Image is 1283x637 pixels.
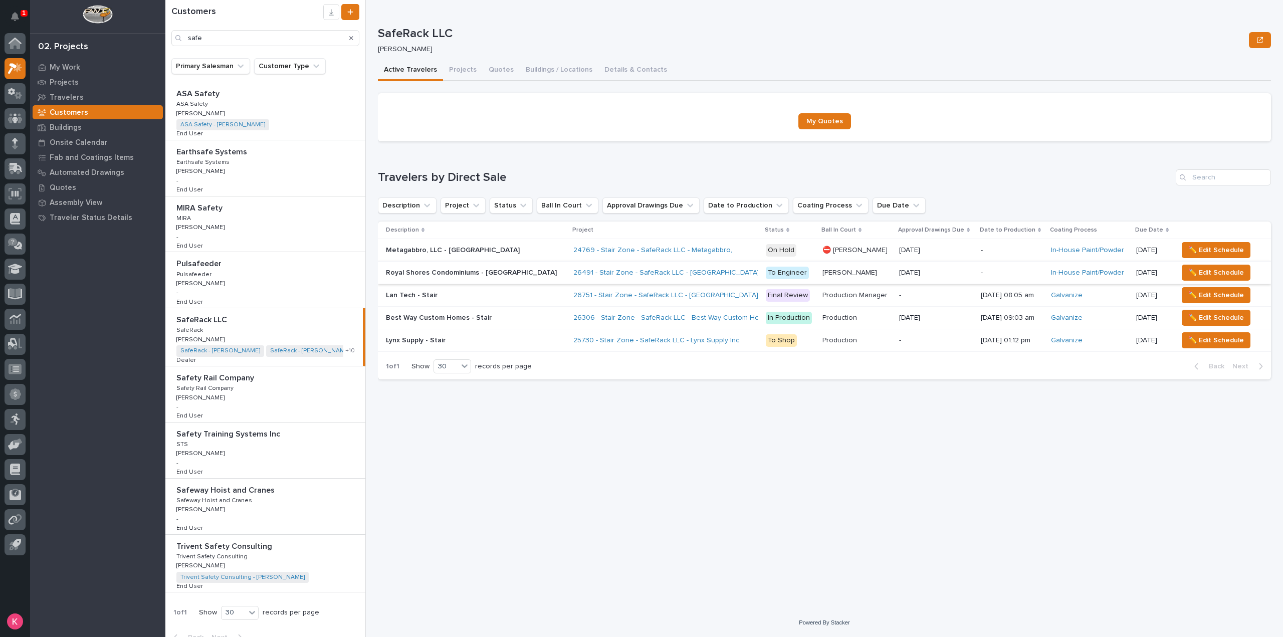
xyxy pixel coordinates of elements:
a: In-House Paint/Powder [1051,269,1124,277]
button: Details & Contacts [598,60,673,81]
p: Traveler Status Details [50,214,132,223]
p: Customers [50,108,88,117]
p: STS [176,439,190,448]
p: [PERSON_NAME] [378,45,1241,54]
a: Automated Drawings [30,165,165,180]
div: On Hold [766,244,796,257]
p: [PERSON_NAME] [176,448,227,457]
button: Active Travelers [378,60,443,81]
p: Show [199,608,217,617]
p: End User [176,581,205,590]
p: Automated Drawings [50,168,124,177]
p: Safeway Hoist and Cranes [176,495,254,504]
tr: Lan Tech - StairLan Tech - Stair 26751 - Stair Zone - SafeRack LLC - [GEOGRAPHIC_DATA] Final Revi... [378,284,1271,307]
p: Safety Rail Company [176,383,236,392]
p: [PERSON_NAME] [176,504,227,513]
p: Trivent Safety Consulting [176,551,250,560]
span: My Quotes [806,118,843,125]
a: Traveler Status Details [30,210,165,225]
p: [DATE] [1136,291,1170,300]
span: ✏️ Edit Schedule [1188,334,1244,346]
a: ASA SafetyASA Safety ASA SafetyASA Safety [PERSON_NAME][PERSON_NAME] ASA Safety - [PERSON_NAME] E... [165,82,365,140]
a: Onsite Calendar [30,135,165,150]
a: Galvanize [1051,291,1083,300]
a: 25730 - Stair Zone - SafeRack LLC - Lynx Supply Inc [573,336,739,345]
p: - [176,177,178,184]
p: 1 of 1 [378,354,407,379]
span: + 10 [345,348,355,354]
p: Dealer [176,355,198,364]
button: Coating Process [793,197,869,214]
span: ✏️ Edit Schedule [1188,267,1244,279]
p: MIRA Safety [176,201,225,213]
p: [DATE] 08:05 am [981,291,1043,300]
p: Projects [50,78,79,87]
p: Date to Production [980,225,1035,236]
button: Approval Drawings Due [602,197,700,214]
div: Final Review [766,289,810,302]
a: SafeRack LLCSafeRack LLC SafeRackSafeRack [PERSON_NAME][PERSON_NAME] SafeRack - [PERSON_NAME] Saf... [165,308,365,366]
div: Search [1176,169,1271,185]
p: records per page [263,608,319,617]
p: [PERSON_NAME] [176,392,227,401]
button: Quotes [483,60,520,81]
a: Safety Training Systems IncSafety Training Systems Inc STSSTS [PERSON_NAME][PERSON_NAME] -End Use... [165,422,365,479]
button: Due Date [873,197,926,214]
button: users-avatar [5,611,26,632]
p: Royal Shores Condominiums - [GEOGRAPHIC_DATA] [386,267,559,277]
p: End User [176,523,205,532]
p: Lynx Supply - Stair [386,334,448,345]
tr: Lynx Supply - StairLynx Supply - Stair 25730 - Stair Zone - SafeRack LLC - Lynx Supply Inc To Sho... [378,329,1271,352]
a: Buildings [30,120,165,135]
button: Customer Type [254,58,326,74]
p: Onsite Calendar [50,138,108,147]
p: Status [765,225,784,236]
p: Best Way Custom Homes - Stair [386,312,494,322]
button: Back [1186,362,1228,371]
p: ⛔ [PERSON_NAME] [822,244,890,255]
p: records per page [475,362,532,371]
input: Search [171,30,359,46]
button: Date to Production [704,197,789,214]
p: Ball In Court [821,225,856,236]
button: ✏️ Edit Schedule [1182,265,1250,281]
p: Show [411,362,430,371]
p: ASA Safety [176,87,222,99]
p: [PERSON_NAME] [176,560,227,569]
p: [DATE] [1136,269,1170,277]
a: PulsafeederPulsafeeder PulsafeederPulsafeeder [PERSON_NAME][PERSON_NAME] -End UserEnd User [165,252,365,308]
p: Production Manager [822,289,890,300]
button: Project [441,197,486,214]
p: - [176,403,178,410]
p: SafeRack LLC [176,313,229,325]
p: [PERSON_NAME] [176,334,227,343]
p: End User [176,467,205,476]
p: Metagabbro, LLC - [GEOGRAPHIC_DATA] [386,244,522,255]
p: Buildings [50,123,82,132]
button: ✏️ Edit Schedule [1182,287,1250,303]
a: My Quotes [798,113,851,129]
button: ✏️ Edit Schedule [1182,310,1250,326]
a: ASA Safety - [PERSON_NAME] [180,121,265,128]
span: ✏️ Edit Schedule [1188,289,1244,301]
a: Customers [30,105,165,120]
a: 26306 - Stair Zone - SafeRack LLC - Best Way Custom Homes [573,314,773,322]
p: - [899,336,973,345]
h1: Customers [171,7,323,18]
button: Next [1228,362,1271,371]
a: Assembly View [30,195,165,210]
p: End User [176,184,205,193]
a: Trivent Safety Consulting - [PERSON_NAME] [180,574,305,581]
p: Quotes [50,183,76,192]
img: Workspace Logo [83,5,112,24]
p: Pulsafeeder [176,269,213,278]
tr: Royal Shores Condominiums - [GEOGRAPHIC_DATA]Royal Shores Condominiums - [GEOGRAPHIC_DATA] 26491 ... [378,262,1271,284]
p: - [176,516,178,523]
button: Buildings / Locations [520,60,598,81]
a: My Work [30,60,165,75]
p: - [899,291,973,300]
a: Fab and Coatings Items [30,150,165,165]
tr: Metagabbro, LLC - [GEOGRAPHIC_DATA]Metagabbro, LLC - [GEOGRAPHIC_DATA] 24769 - Stair Zone - SafeR... [378,239,1271,262]
p: End User [176,297,205,306]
